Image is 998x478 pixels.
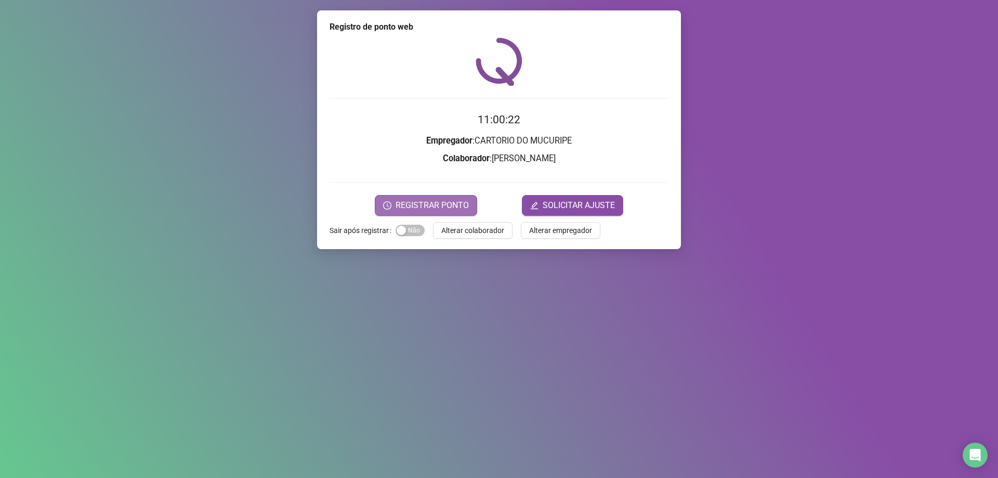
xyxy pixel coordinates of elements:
[375,195,477,216] button: REGISTRAR PONTO
[330,152,668,165] h3: : [PERSON_NAME]
[443,153,490,163] strong: Colaborador
[330,222,396,239] label: Sair após registrar
[543,199,615,212] span: SOLICITAR AJUSTE
[478,113,520,126] time: 11:00:22
[963,443,988,468] div: Open Intercom Messenger
[330,21,668,33] div: Registro de ponto web
[383,201,391,210] span: clock-circle
[529,225,592,236] span: Alterar empregador
[522,195,623,216] button: editSOLICITAR AJUSTE
[433,222,513,239] button: Alterar colaborador
[476,37,522,86] img: QRPoint
[330,134,668,148] h3: : CARTORIO DO MUCURIPE
[530,201,539,210] span: edit
[521,222,600,239] button: Alterar empregador
[426,136,472,146] strong: Empregador
[396,199,469,212] span: REGISTRAR PONTO
[441,225,504,236] span: Alterar colaborador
